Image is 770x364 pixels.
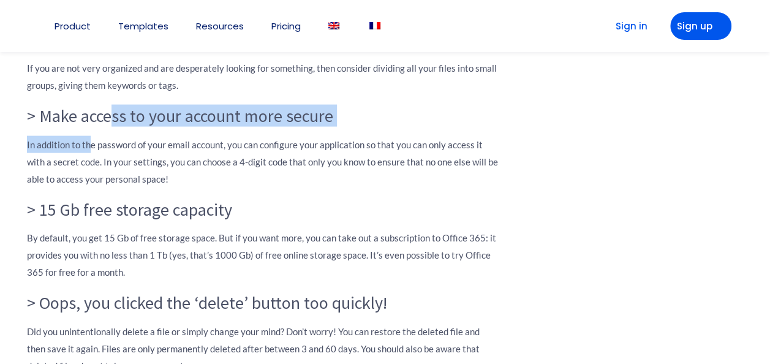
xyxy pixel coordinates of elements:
h3: > Oops, you clicked the ‘delete’ button too quickly! [27,293,499,314]
a: Pricing [271,21,301,31]
a: Product [55,21,91,31]
a: Resources [196,21,244,31]
a: Templates [118,21,168,31]
h3: > Make access to your account more secure [27,106,499,127]
p: In addition to the password of your email account, you can configure your application so that you... [27,136,499,188]
h3: > 15 Gb free storage capacity [27,200,499,221]
a: Sign in [597,12,658,40]
a: Sign up [670,12,731,40]
img: French [369,22,380,29]
p: If you are not very organized and are desperately looking for something, then consider dividing a... [27,59,499,94]
img: English [328,22,339,29]
p: By default, you get 15 Gb of free storage space. But if you want more, you can take out a subscri... [27,229,499,281]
